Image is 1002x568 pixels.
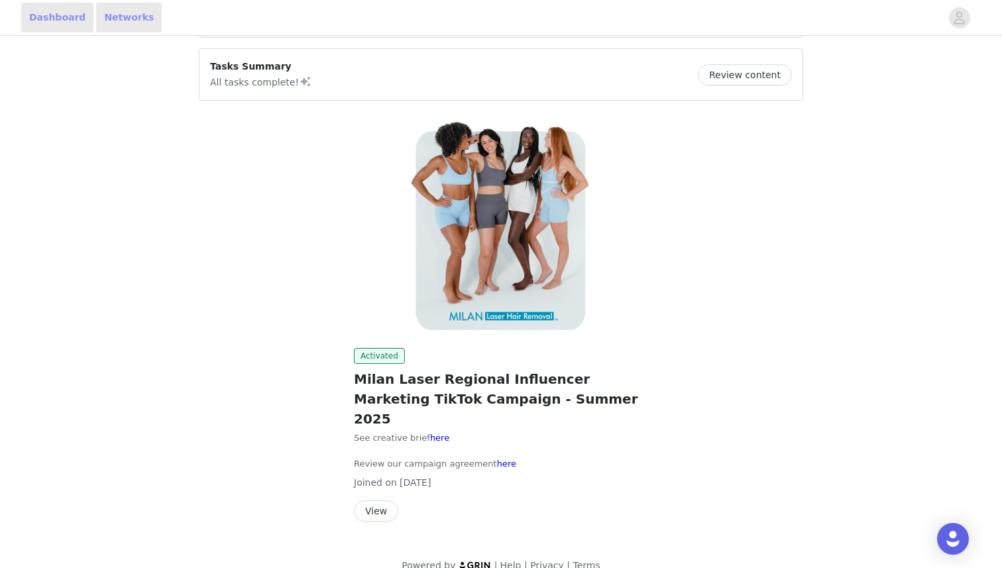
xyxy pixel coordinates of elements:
[354,500,398,522] button: View
[430,433,449,443] a: here
[96,3,162,32] a: Networks
[210,60,312,74] p: Tasks Summary
[21,3,93,32] a: Dashboard
[354,457,648,471] p: Review our campaign agreement
[354,348,405,364] span: Activated
[400,477,431,488] span: [DATE]
[354,506,398,516] a: View
[698,64,792,85] button: Review content
[210,74,312,89] p: All tasks complete!
[497,459,516,469] a: here
[354,117,648,337] img: Milan Laser
[354,369,648,429] h2: Milan Laser Regional Influencer Marketing TikTok Campaign - Summer 2025
[354,431,648,445] p: See creative brief
[937,523,969,555] div: Open Intercom Messenger
[953,7,966,28] div: avatar
[354,477,397,488] span: Joined on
